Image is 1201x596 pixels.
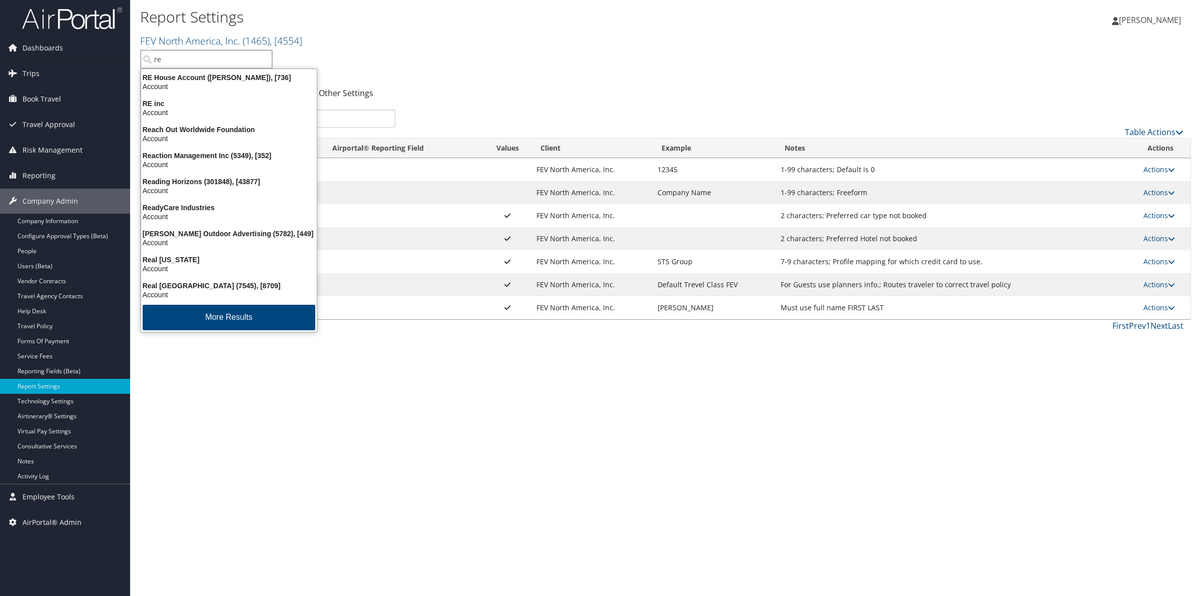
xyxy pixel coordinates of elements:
td: FEV North America, Inc. [531,273,653,296]
td: Default Trevel Class FEV [653,273,776,296]
td: FEV North America, Inc. [531,204,653,227]
td: STS Group [653,250,776,273]
h1: Report Settings [140,7,841,28]
a: Prev [1129,320,1146,331]
td: 2 characters; Preferred car type not booked [776,204,1138,227]
td: 1-99 characters; Freeform [776,181,1138,204]
td: FEV North America, Inc. [531,181,653,204]
span: Reporting [23,163,56,188]
div: Reading Horizons (301848), [43877] [135,177,323,186]
div: Account [135,134,323,143]
div: ReadyCare Industries [135,203,323,212]
span: ( 1465 ) [243,34,270,48]
a: Actions [1143,303,1175,312]
span: Book Travel [23,87,61,112]
a: Actions [1143,188,1175,197]
th: Actions [1138,139,1190,158]
span: Risk Management [23,138,83,163]
a: Last [1168,320,1183,331]
div: Real [GEOGRAPHIC_DATA] (7545), [8709] [135,281,323,290]
div: RE House Account ([PERSON_NAME]), [736] [135,73,323,82]
div: Account [135,290,323,299]
div: Account [135,160,323,169]
td: FEV North America, Inc. [531,227,653,250]
td: FEV North America, Inc. [531,158,653,181]
td: Must use full name FIRST LAST [776,296,1138,319]
div: Account [135,82,323,91]
td: FEV North America, Inc. [531,296,653,319]
th: Example [653,139,776,158]
a: Next [1150,320,1168,331]
div: Account [135,238,323,247]
a: Actions [1143,257,1175,266]
span: [PERSON_NAME] [1119,15,1181,26]
img: airportal-logo.png [22,7,122,30]
td: 1-99 characters; Default is 0 [776,158,1138,181]
a: Actions [1143,211,1175,220]
div: Real [US_STATE] [135,255,323,264]
a: Actions [1143,165,1175,174]
th: Airportal&reg; Reporting Field [323,139,484,158]
td: For Guests use planners info.; Routes traveler to correct travel policy [776,273,1138,296]
th: Notes [776,139,1138,158]
div: RE inc [135,99,323,108]
td: 7-9 characters; Profile mapping for which credit card to use. [776,250,1138,273]
td: [PERSON_NAME] [653,296,776,319]
span: , [ 4554 ] [270,34,302,48]
span: Dashboards [23,36,63,61]
th: Client [531,139,653,158]
span: Company Admin [23,189,78,214]
a: First [1112,320,1129,331]
a: Actions [1143,234,1175,243]
td: FEV North America, Inc. [531,250,653,273]
div: [PERSON_NAME] Outdoor Advertising (5782), [449] [135,229,323,238]
div: Account [135,186,323,195]
span: AirPortal® Admin [23,510,82,535]
a: Actions [1143,280,1175,289]
a: Other Settings [319,88,373,99]
div: Account [135,212,323,221]
div: Account [135,264,323,273]
td: 2 characters; Preferred Hotel not booked [776,227,1138,250]
span: Trips [23,61,40,86]
a: [PERSON_NAME] [1112,5,1191,35]
a: FEV North America, Inc. [140,34,302,48]
a: Table Actions [1125,127,1183,138]
th: Values [484,139,531,158]
input: Search Accounts [141,50,272,69]
div: Reach Out Worldwide Foundation [135,125,323,134]
div: Account [135,108,323,117]
div: Reaction Management Inc (5349), [352] [135,151,323,160]
a: 1 [1146,320,1150,331]
span: Travel Approval [23,112,75,137]
td: Company Name [653,181,776,204]
span: Employee Tools [23,484,75,509]
td: 12345 [653,158,776,181]
button: More Results [143,305,315,330]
